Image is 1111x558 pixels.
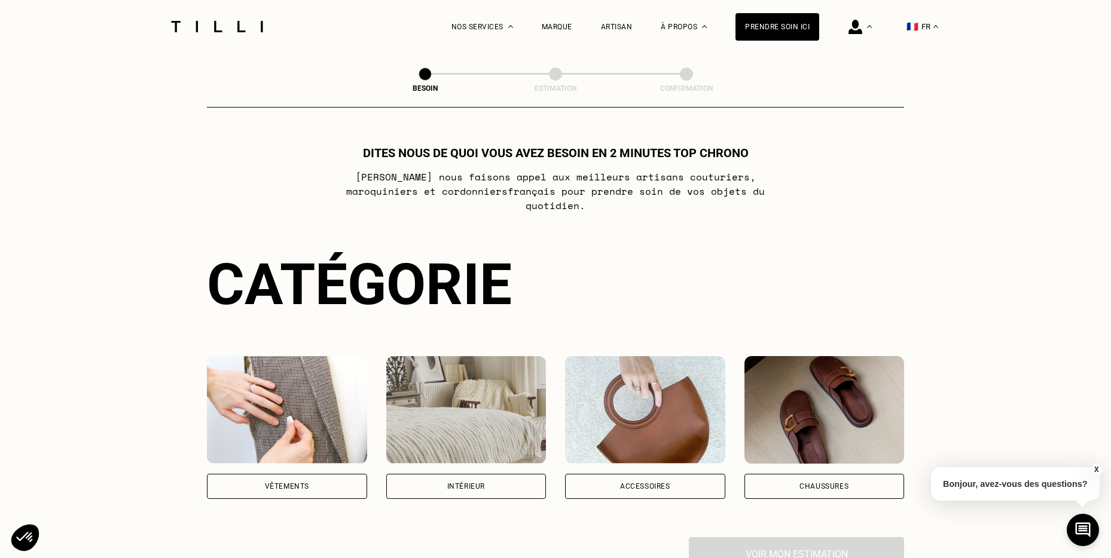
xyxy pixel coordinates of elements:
[365,84,485,93] div: Besoin
[496,84,615,93] div: Estimation
[447,483,485,490] div: Intérieur
[601,23,633,31] a: Artisan
[744,356,905,464] img: Chaussures
[931,467,1100,501] p: Bonjour, avez-vous des questions?
[1090,463,1102,476] button: X
[702,25,707,28] img: Menu déroulant à propos
[906,21,918,32] span: 🇫🇷
[167,21,267,32] img: Logo du service de couturière Tilli
[207,356,367,464] img: Vêtements
[508,25,513,28] img: Menu déroulant
[565,356,725,464] img: Accessoires
[933,25,938,28] img: menu déroulant
[848,20,862,34] img: icône connexion
[207,251,904,318] div: Catégorie
[799,483,848,490] div: Chaussures
[363,146,749,160] h1: Dites nous de quoi vous avez besoin en 2 minutes top chrono
[620,483,670,490] div: Accessoires
[627,84,746,93] div: Confirmation
[319,170,793,213] p: [PERSON_NAME] nous faisons appel aux meilleurs artisans couturiers , maroquiniers et cordonniers ...
[867,25,872,28] img: Menu déroulant
[735,13,819,41] a: Prendre soin ici
[265,483,309,490] div: Vêtements
[386,356,547,464] img: Intérieur
[542,23,572,31] a: Marque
